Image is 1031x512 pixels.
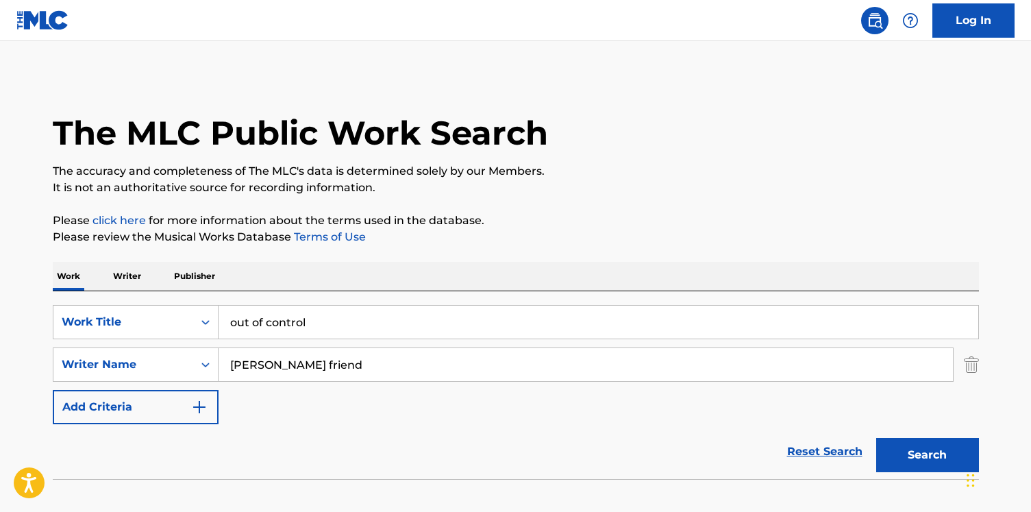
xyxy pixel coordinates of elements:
p: Work [53,262,84,291]
iframe: Chat Widget [962,446,1031,512]
img: search [867,12,883,29]
h1: The MLC Public Work Search [53,112,548,154]
button: Search [876,438,979,472]
p: Writer [109,262,145,291]
a: Terms of Use [291,230,366,243]
img: 9d2ae6d4665cec9f34b9.svg [191,399,208,415]
p: It is not an authoritative source for recording information. [53,180,979,196]
a: click here [92,214,146,227]
div: Writer Name [62,356,185,373]
p: The accuracy and completeness of The MLC's data is determined solely by our Members. [53,163,979,180]
p: Please for more information about the terms used in the database. [53,212,979,229]
img: help [902,12,919,29]
div: Widget chat [962,446,1031,512]
div: Trascina [967,460,975,501]
img: Delete Criterion [964,348,979,382]
button: Add Criteria [53,390,219,424]
a: Reset Search [780,437,869,467]
a: Public Search [861,7,889,34]
div: Help [897,7,924,34]
p: Publisher [170,262,219,291]
div: Work Title [62,314,185,330]
form: Search Form [53,305,979,479]
img: MLC Logo [16,10,69,30]
a: Log In [932,3,1015,38]
p: Please review the Musical Works Database [53,229,979,245]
